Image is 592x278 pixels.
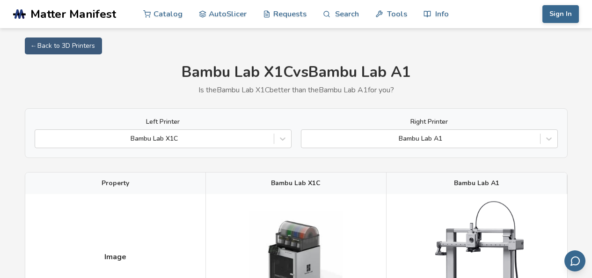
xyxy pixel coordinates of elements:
span: Bambu Lab A1 [454,180,499,187]
input: Bambu Lab X1C [40,135,42,143]
button: Sign In [542,5,579,23]
input: Bambu Lab A1 [306,135,308,143]
button: Send feedback via email [564,250,585,271]
span: Property [102,180,129,187]
label: Left Printer [35,118,292,126]
span: Bambu Lab X1C [271,180,321,187]
h1: Bambu Lab X1C vs Bambu Lab A1 [25,64,568,81]
span: Image [104,253,126,261]
p: Is the Bambu Lab X1C better than the Bambu Lab A1 for you? [25,86,568,94]
span: Matter Manifest [30,8,116,21]
label: Right Printer [301,118,558,126]
a: ← Back to 3D Printers [25,38,102,54]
